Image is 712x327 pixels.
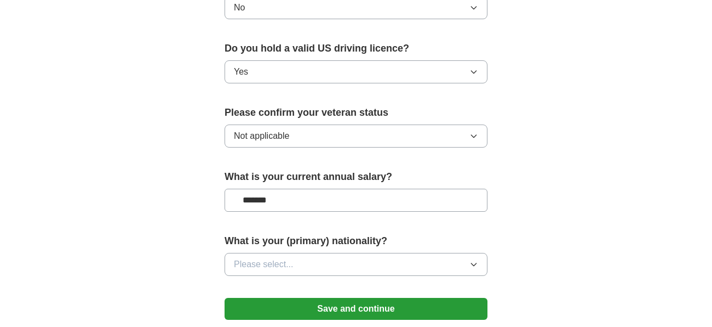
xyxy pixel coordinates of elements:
button: Save and continue [225,298,487,320]
label: What is your (primary) nationality? [225,234,487,249]
span: Not applicable [234,129,289,143]
button: Yes [225,60,487,83]
button: Please select... [225,253,487,276]
label: Do you hold a valid US driving licence? [225,41,487,56]
label: Please confirm your veteran status [225,105,487,120]
button: Not applicable [225,125,487,148]
span: Yes [234,65,248,78]
label: What is your current annual salary? [225,170,487,184]
span: No [234,1,245,14]
span: Please select... [234,258,294,271]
